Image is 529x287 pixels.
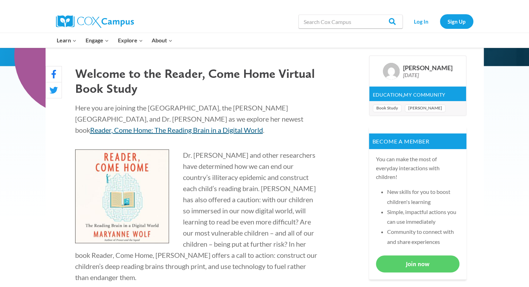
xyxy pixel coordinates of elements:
button: Child menu of Learn [53,33,81,48]
a: Reader, Come Home: The Reading Brain in a Digital World [90,126,263,134]
a: [PERSON_NAME] [405,105,446,112]
a: Education [373,92,403,98]
li: Simple, impactful actions you can use immediately [387,207,459,227]
div: [PERSON_NAME] [403,64,452,72]
a: Join now [376,255,459,272]
a: Log In [406,14,436,28]
li: New skills for you to boost children's learning [387,187,459,207]
a: Book Study [373,105,401,112]
button: Child menu of Explore [113,33,147,48]
button: Child menu of About [147,33,177,48]
div: , [369,87,466,101]
button: Child menu of Engage [81,33,113,48]
p: Become a member [369,133,466,149]
p: Here you are joining the [GEOGRAPHIC_DATA], the [PERSON_NAME][GEOGRAPHIC_DATA], and Dr. [PERSON_N... [75,102,319,136]
nav: Secondary Navigation [406,14,473,28]
a: Sign Up [440,14,473,28]
li: Community to connect with and share experiences [387,227,459,247]
p: You can make the most of everyday interactions with children! [376,155,459,181]
p: Dr. [PERSON_NAME] and other researchers have determined how we can end our country’s illiteracy e... [75,149,319,283]
input: Search Cox Campus [298,15,403,28]
div: [DATE] [403,72,452,78]
a: My Community [404,92,445,98]
img: Cox Campus [56,15,134,28]
h2: Welcome to the Reader, Come Home Virtual Book Study [75,66,319,96]
nav: Primary Navigation [53,33,177,48]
